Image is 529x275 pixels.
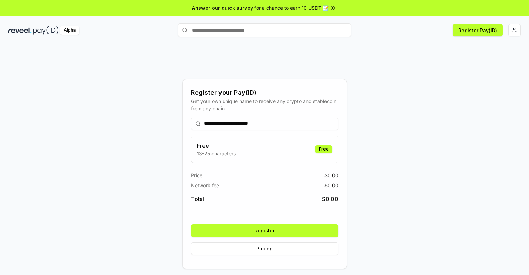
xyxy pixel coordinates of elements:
[191,172,202,179] span: Price
[191,224,338,237] button: Register
[191,195,204,203] span: Total
[453,24,503,36] button: Register Pay(ID)
[8,26,32,35] img: reveel_dark
[191,242,338,255] button: Pricing
[197,141,236,150] h3: Free
[191,182,219,189] span: Network fee
[191,97,338,112] div: Get your own unique name to receive any crypto and stablecoin, from any chain
[33,26,59,35] img: pay_id
[191,88,338,97] div: Register your Pay(ID)
[60,26,79,35] div: Alpha
[324,172,338,179] span: $ 0.00
[315,145,332,153] div: Free
[197,150,236,157] p: 13-25 characters
[322,195,338,203] span: $ 0.00
[324,182,338,189] span: $ 0.00
[254,4,329,11] span: for a chance to earn 10 USDT 📝
[192,4,253,11] span: Answer our quick survey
